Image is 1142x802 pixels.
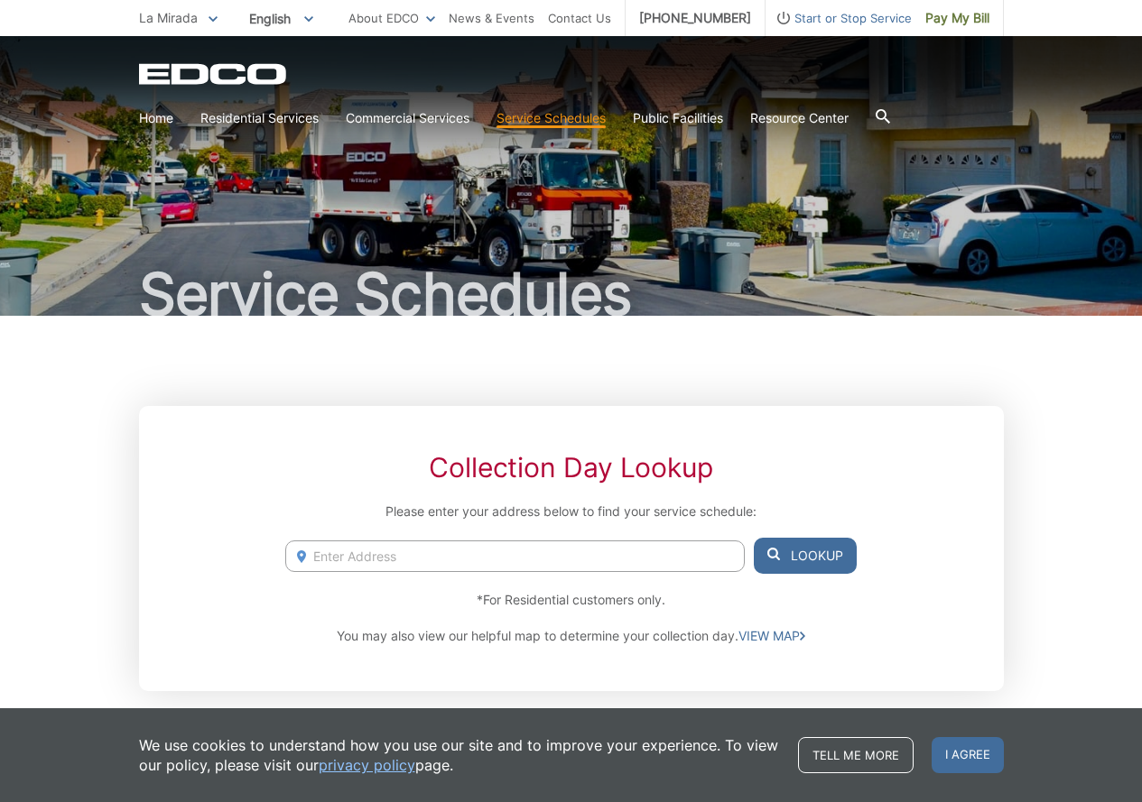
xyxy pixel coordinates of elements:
[738,626,805,646] a: VIEW MAP
[497,108,606,128] a: Service Schedules
[754,538,857,574] button: Lookup
[750,108,849,128] a: Resource Center
[200,108,319,128] a: Residential Services
[285,590,856,610] p: *For Residential customers only.
[139,735,780,775] p: We use cookies to understand how you use our site and to improve your experience. To view our pol...
[633,108,723,128] a: Public Facilities
[932,737,1004,773] span: I agree
[139,10,198,25] span: La Mirada
[285,626,856,646] p: You may also view our helpful map to determine your collection day.
[285,502,856,521] p: Please enter your address below to find your service schedule:
[925,8,989,28] span: Pay My Bill
[548,8,611,28] a: Contact Us
[285,540,744,572] input: Enter Address
[346,108,469,128] a: Commercial Services
[139,63,289,85] a: EDCD logo. Return to the homepage.
[798,737,914,773] a: Tell me more
[285,451,856,484] h2: Collection Day Lookup
[236,4,327,33] span: English
[319,755,415,775] a: privacy policy
[139,265,1004,323] h1: Service Schedules
[139,108,173,128] a: Home
[449,8,534,28] a: News & Events
[348,8,435,28] a: About EDCO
